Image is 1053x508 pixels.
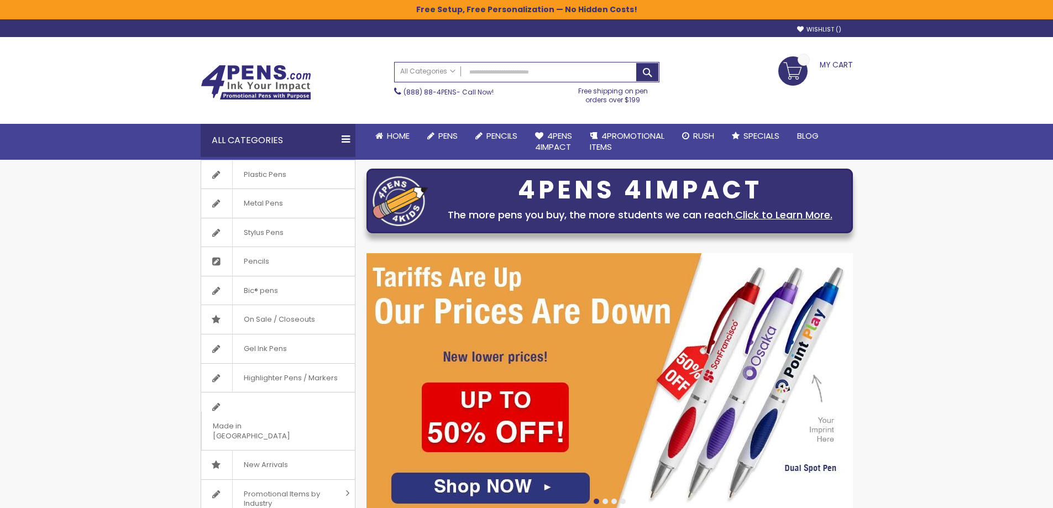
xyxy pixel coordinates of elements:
a: Blog [788,124,827,148]
a: Pencils [467,124,526,148]
a: New Arrivals [201,451,355,479]
a: 4Pens4impact [526,124,581,160]
div: Free shipping on pen orders over $199 [567,82,659,104]
span: Pens [438,130,458,142]
a: Highlighter Pens / Markers [201,364,355,392]
span: On Sale / Closeouts [232,305,326,334]
div: 4PENS 4IMPACT [433,179,847,202]
span: 4PROMOTIONAL ITEMS [590,130,664,153]
a: Metal Pens [201,189,355,218]
a: Home [366,124,418,148]
a: On Sale / Closeouts [201,305,355,334]
span: Stylus Pens [232,218,295,247]
span: Home [387,130,410,142]
a: Click to Learn More. [735,208,832,222]
span: Bic® pens [232,276,289,305]
span: Plastic Pens [232,160,297,189]
div: The more pens you buy, the more students we can reach. [433,207,847,223]
span: Pencils [486,130,517,142]
span: 4Pens 4impact [535,130,572,153]
span: Gel Ink Pens [232,334,298,363]
span: Specials [743,130,779,142]
span: New Arrivals [232,451,299,479]
span: Made in [GEOGRAPHIC_DATA] [201,412,327,450]
span: Pencils [232,247,280,276]
a: Made in [GEOGRAPHIC_DATA] [201,392,355,450]
a: Plastic Pens [201,160,355,189]
span: Metal Pens [232,189,294,218]
span: All Categories [400,67,455,76]
a: Specials [723,124,788,148]
a: Wishlist [797,25,841,34]
span: - Call Now! [404,87,494,97]
a: Pencils [201,247,355,276]
a: Rush [673,124,723,148]
a: Gel Ink Pens [201,334,355,363]
img: four_pen_logo.png [373,176,428,226]
a: Bic® pens [201,276,355,305]
span: Highlighter Pens / Markers [232,364,349,392]
a: (888) 88-4PENS [404,87,457,97]
a: All Categories [395,62,461,81]
div: All Categories [201,124,355,157]
a: 4PROMOTIONALITEMS [581,124,673,160]
span: Rush [693,130,714,142]
span: Blog [797,130,819,142]
a: Stylus Pens [201,218,355,247]
a: Pens [418,124,467,148]
img: 4Pens Custom Pens and Promotional Products [201,65,311,100]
